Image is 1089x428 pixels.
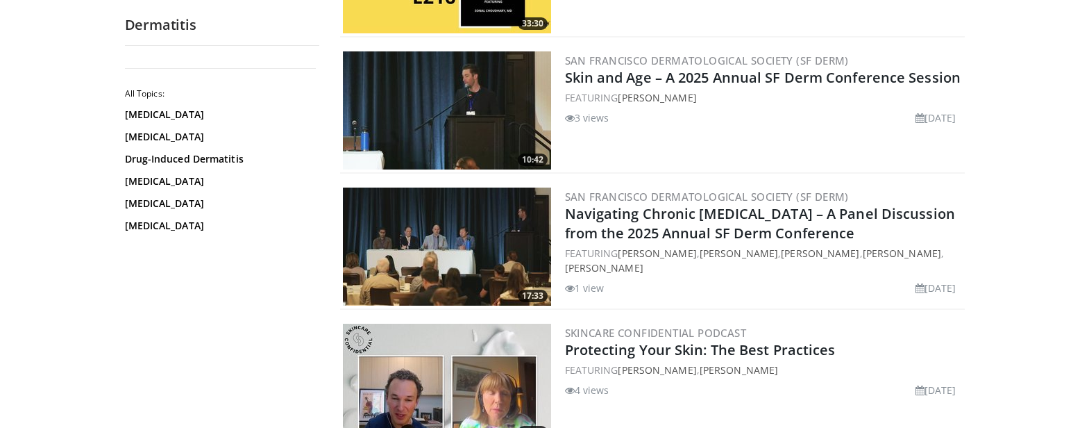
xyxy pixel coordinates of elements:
[125,152,312,166] a: Drug-Induced Dermatitis
[565,110,609,125] li: 3 views
[565,190,849,204] a: San Francisco Dermatological Society (SF Derm)
[125,197,312,211] a: [MEDICAL_DATA]
[125,174,312,188] a: [MEDICAL_DATA]
[565,326,747,340] a: Skincare Confidential Podcast
[565,204,955,242] a: Navigating Chronic [MEDICAL_DATA] – A Panel Discussion from the 2025 Annual SF Derm Conference
[781,247,859,260] a: [PERSON_NAME]
[565,261,643,274] a: [PERSON_NAME]
[915,383,956,397] li: [DATE]
[518,154,548,166] span: 10:42
[343,51,551,170] img: cf997fba-b801-4988-82b7-5806bfb04e4c.300x170_q85_crop-smart_upscale.jpg
[565,340,836,359] a: Protecting Your Skin: The Best Practices
[700,363,778,377] a: [PERSON_NAME]
[125,130,312,144] a: [MEDICAL_DATA]
[565,90,962,105] div: FEATURING
[125,88,316,99] h2: All Topics:
[565,246,962,275] div: FEATURING , , , ,
[565,363,962,377] div: FEATURING ,
[125,219,312,233] a: [MEDICAL_DATA]
[343,188,551,306] img: b9b0f3ee-6c5a-4457-86ec-a97436f6bef6.300x170_q85_crop-smart_upscale.jpg
[863,247,941,260] a: [PERSON_NAME]
[125,108,312,122] a: [MEDICAL_DATA]
[618,91,696,104] a: [PERSON_NAME]
[700,247,778,260] a: [PERSON_NAME]
[565,281,605,295] li: 1 view
[915,281,956,295] li: [DATE]
[565,53,849,67] a: San Francisco Dermatological Society (SF Derm)
[343,188,551,306] a: 17:33
[565,383,609,397] li: 4 views
[618,363,696,377] a: [PERSON_NAME]
[518,290,548,302] span: 17:33
[125,16,319,34] h2: Dermatitis
[915,110,956,125] li: [DATE]
[565,68,961,87] a: Skin and Age – A 2025 Annual SF Derm Conference Session
[518,17,548,30] span: 33:30
[618,247,696,260] a: [PERSON_NAME]
[343,51,551,170] a: 10:42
